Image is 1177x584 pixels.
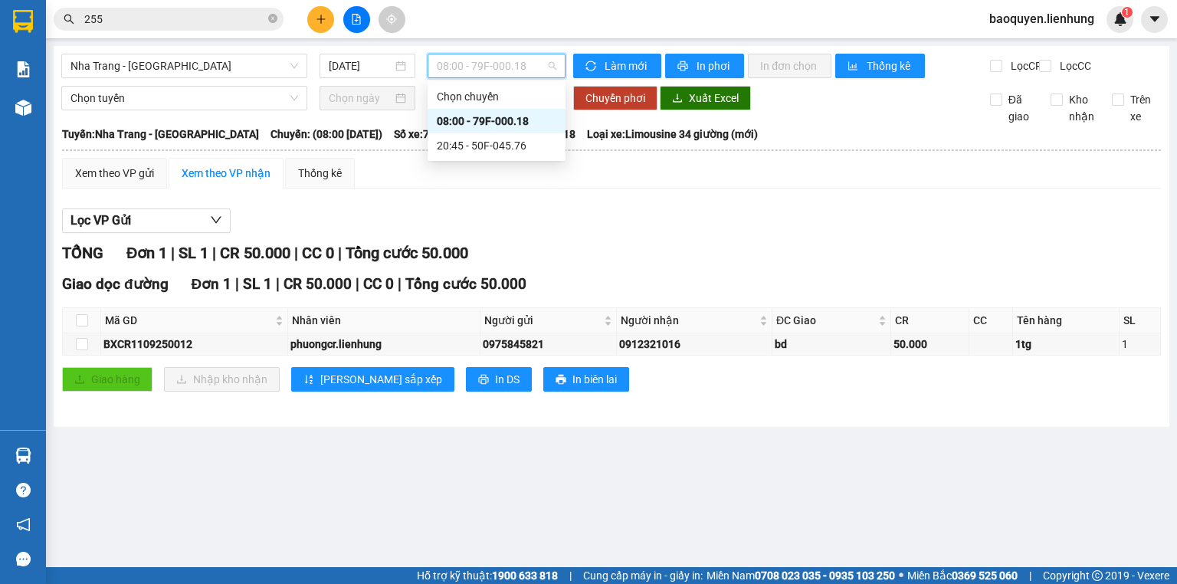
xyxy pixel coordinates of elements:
input: 11/09/2025 [329,57,392,74]
span: CC 0 [302,244,334,262]
span: Cung cấp máy in - giấy in: [583,567,703,584]
span: Miền Nam [707,567,895,584]
span: CR 50.000 [220,244,290,262]
button: Chuyển phơi [573,86,657,110]
div: 1 [1122,336,1158,353]
span: download [672,93,683,105]
span: Hỗ trợ kỹ thuật: [417,567,558,584]
span: Miền Bắc [907,567,1018,584]
span: In DS [495,371,520,388]
span: plus [316,14,326,25]
span: Tổng cước 50.000 [346,244,468,262]
input: Chọn ngày [329,90,392,107]
button: bar-chartThống kê [835,54,925,78]
span: question-circle [16,483,31,497]
span: SL 1 [243,275,272,293]
span: Chọn tuyến [70,87,298,110]
span: ⚪️ [899,573,903,579]
span: CR 50.000 [284,275,352,293]
button: plus [307,6,334,33]
span: CC 0 [363,275,394,293]
div: 08:00 - 79F-000.18 [437,113,556,130]
span: Lọc VP Gửi [70,211,131,230]
span: search [64,14,74,25]
b: Tuyến: Nha Trang - [GEOGRAPHIC_DATA] [62,128,259,140]
span: down [210,214,222,226]
img: warehouse-icon [15,448,31,464]
th: Nhân viên [288,308,480,333]
img: warehouse-icon [15,100,31,116]
span: In phơi [697,57,732,74]
span: TỔNG [62,244,103,262]
span: | [294,244,298,262]
span: close-circle [268,12,277,27]
span: Số xe: 79F-000.18 [394,126,479,143]
span: printer [677,61,690,73]
div: 0975845821 [483,336,615,353]
span: sync [585,61,598,73]
strong: 1900 633 818 [492,569,558,582]
span: aim [386,14,397,25]
span: SL 1 [179,244,208,262]
span: printer [478,374,489,386]
span: Mã GD [105,312,272,329]
div: Chọn chuyến [437,88,556,105]
input: Tìm tên, số ĐT hoặc mã đơn [84,11,265,28]
button: downloadXuất Excel [660,86,751,110]
th: Tên hàng [1013,308,1120,333]
div: 50.000 [893,336,966,353]
div: Chọn chuyến [428,84,566,109]
span: notification [16,517,31,532]
span: | [235,275,239,293]
span: Người gửi [484,312,602,329]
button: downloadNhập kho nhận [164,367,280,392]
span: | [569,567,572,584]
span: close-circle [268,14,277,23]
span: Làm mới [605,57,649,74]
div: Thống kê [298,165,342,182]
th: CR [891,308,969,333]
img: solution-icon [15,61,31,77]
span: In biên lai [572,371,617,388]
button: file-add [343,6,370,33]
div: 1tg [1015,336,1116,353]
span: 1 [1124,7,1129,18]
strong: 0369 525 060 [952,569,1018,582]
button: printerIn biên lai [543,367,629,392]
div: BXCR1109250012 [103,336,285,353]
span: | [171,244,175,262]
span: Lọc CC [1054,57,1093,74]
img: logo-vxr [13,10,33,33]
span: Nha Trang - Bình Dương [70,54,298,77]
span: | [276,275,280,293]
span: | [356,275,359,293]
span: bar-chart [848,61,861,73]
span: | [338,244,342,262]
span: Kho nhận [1063,91,1100,125]
span: Lọc CR [1005,57,1044,74]
button: printerIn DS [466,367,532,392]
span: | [1029,567,1031,584]
span: Chuyến: (08:00 [DATE]) [270,126,382,143]
button: sort-ascending[PERSON_NAME] sắp xếp [291,367,454,392]
img: icon-new-feature [1113,12,1127,26]
div: 0912321016 [619,336,769,353]
span: sort-ascending [303,374,314,386]
div: Xem theo VP gửi [75,165,154,182]
button: In đơn chọn [748,54,831,78]
span: baoquyen.lienhung [977,9,1107,28]
span: | [398,275,402,293]
span: caret-down [1148,12,1162,26]
button: Lọc VP Gửi [62,208,231,233]
th: SL [1120,308,1161,333]
span: printer [556,374,566,386]
span: Thống kê [867,57,913,74]
span: 08:00 - 79F-000.18 [437,54,557,77]
span: | [212,244,216,262]
span: copyright [1092,570,1103,581]
button: uploadGiao hàng [62,367,152,392]
span: Đơn 1 [192,275,232,293]
div: phuongcr.lienhung [290,336,477,353]
button: caret-down [1141,6,1168,33]
button: printerIn phơi [665,54,744,78]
